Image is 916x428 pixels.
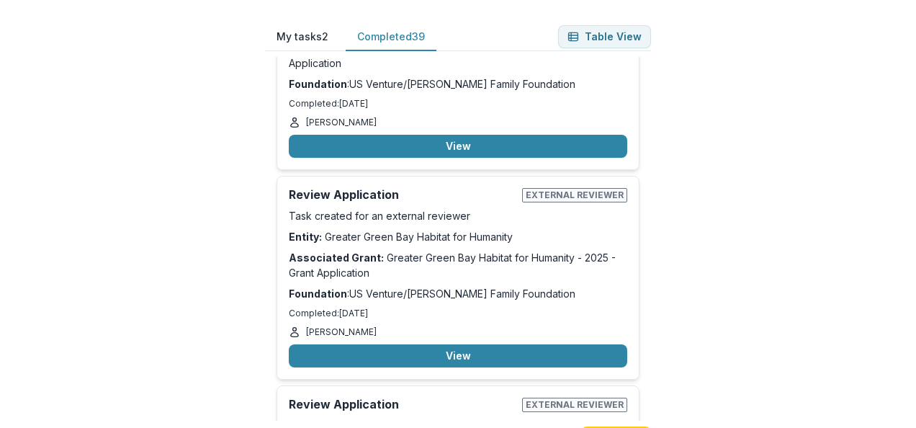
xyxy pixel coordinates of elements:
[289,398,516,411] h2: Review Application
[289,78,347,90] strong: Foundation
[558,25,651,48] button: Table View
[289,250,627,280] p: Greater Green Bay Habitat for Humanity - 2025 - Grant Application
[289,287,347,300] strong: Foundation
[289,76,627,92] p: : US Venture/[PERSON_NAME] Family Foundation
[522,188,627,202] span: External reviewer
[289,97,627,110] p: Completed: [DATE]
[289,286,627,301] p: : US Venture/[PERSON_NAME] Family Foundation
[265,23,340,51] button: My tasks 2
[289,251,384,264] strong: Associated Grant:
[306,326,377,339] p: [PERSON_NAME]
[306,116,377,129] p: [PERSON_NAME]
[289,135,627,158] button: View
[289,229,627,244] p: Greater Green Bay Habitat for Humanity
[289,307,627,320] p: Completed: [DATE]
[289,188,516,202] h2: Review Application
[289,344,627,367] button: View
[522,398,627,412] span: External reviewer
[346,23,436,51] button: Completed 39
[289,231,322,243] strong: Entity:
[289,208,627,223] p: Task created for an external reviewer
